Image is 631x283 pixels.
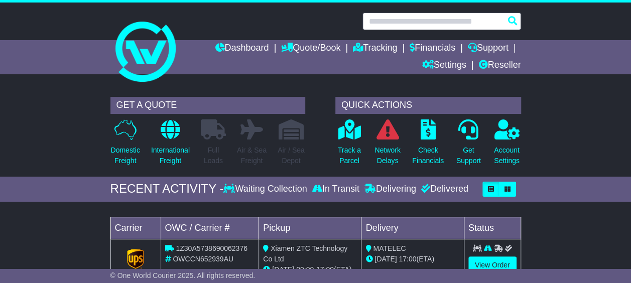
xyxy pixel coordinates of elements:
a: AccountSettings [493,119,520,172]
span: OWCCN652939AU [173,255,233,263]
p: Network Delays [374,145,400,166]
span: [DATE] [374,255,397,263]
a: Support [468,40,509,57]
span: 17:00 [399,255,416,263]
div: QUICK ACTIONS [335,97,521,114]
a: DomesticFreight [110,119,141,172]
img: GetCarrierServiceLogo [127,249,144,269]
a: GetSupport [456,119,481,172]
div: Delivered [419,184,468,195]
div: (ETA) [365,254,459,264]
a: Tracking [353,40,397,57]
a: NetworkDelays [374,119,401,172]
span: © One World Courier 2025. All rights reserved. [110,271,256,279]
span: [DATE] [272,265,294,273]
div: Delivering [362,184,419,195]
span: 1Z30A5738690062376 [176,244,247,252]
td: Delivery [361,217,464,239]
td: Pickup [259,217,361,239]
a: Financials [410,40,455,57]
td: Status [464,217,521,239]
span: Xiamen ZTC Technology Co Ltd [263,244,347,263]
a: Quote/Book [281,40,340,57]
p: Air & Sea Freight [237,145,267,166]
td: Carrier [110,217,161,239]
a: CheckFinancials [412,119,444,172]
span: 17:00 [316,265,334,273]
a: Track aParcel [337,119,361,172]
div: RECENT ACTIVITY - [110,182,224,196]
p: Full Loads [201,145,226,166]
a: View Order [468,256,517,274]
div: GET A QUOTE [110,97,305,114]
p: Domestic Freight [111,145,140,166]
p: Check Financials [412,145,444,166]
a: Settings [422,57,466,74]
div: Waiting Collection [223,184,309,195]
p: Get Support [456,145,481,166]
p: Air / Sea Depot [278,145,305,166]
span: 09:00 [296,265,314,273]
p: International Freight [151,145,190,166]
a: Reseller [478,57,521,74]
a: Dashboard [215,40,269,57]
div: - (ETA) [263,264,357,275]
td: OWC / Carrier # [161,217,259,239]
a: InternationalFreight [151,119,190,172]
div: In Transit [310,184,362,195]
span: MATELEC [373,244,406,252]
p: Account Settings [494,145,520,166]
p: Track a Parcel [338,145,361,166]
